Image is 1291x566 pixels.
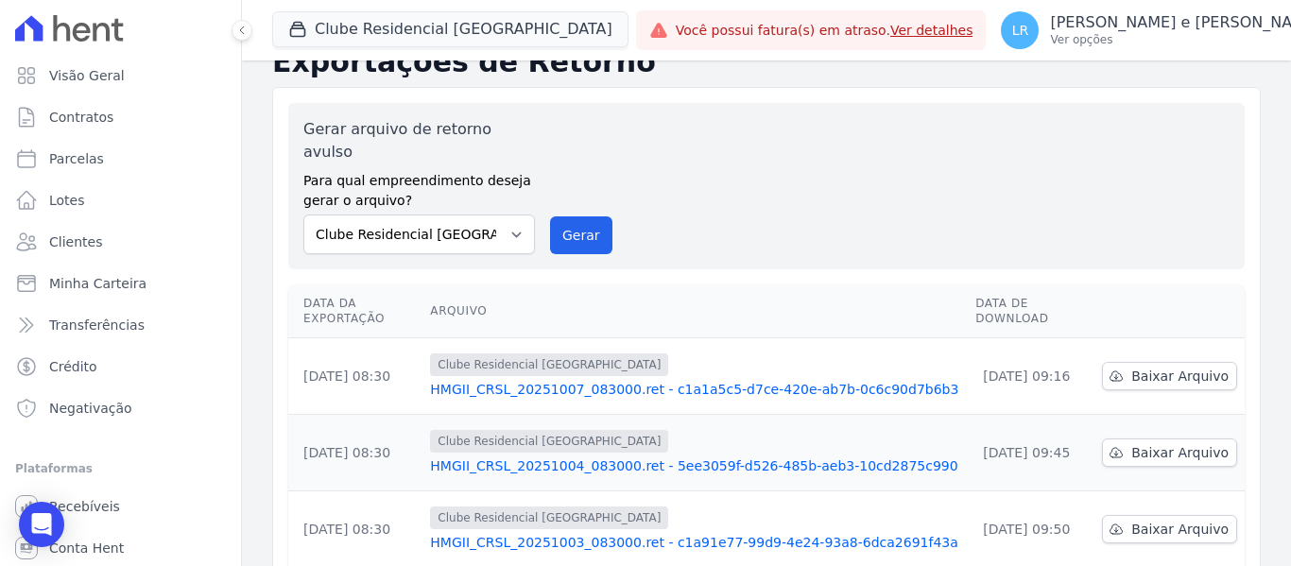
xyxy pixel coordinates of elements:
span: Clube Residencial [GEOGRAPHIC_DATA] [430,353,668,376]
a: Baixar Arquivo [1102,438,1237,467]
div: Open Intercom Messenger [19,502,64,547]
td: [DATE] 08:30 [288,415,422,491]
a: Ver detalhes [890,23,973,38]
a: HMGII_CRSL_20251004_083000.ret - 5ee3059f-d526-485b-aeb3-10cd2875c990 [430,456,960,475]
td: [DATE] 09:45 [968,415,1094,491]
span: Transferências [49,316,145,334]
a: Visão Geral [8,57,233,94]
span: Lotes [49,191,85,210]
span: Minha Carteira [49,274,146,293]
button: Gerar [550,216,612,254]
a: Crédito [8,348,233,386]
a: Baixar Arquivo [1102,362,1237,390]
span: Crédito [49,357,97,376]
h2: Exportações de Retorno [272,45,1261,79]
a: Transferências [8,306,233,344]
a: Minha Carteira [8,265,233,302]
a: HMGII_CRSL_20251003_083000.ret - c1a91e77-99d9-4e24-93a8-6dca2691f43a [430,533,960,552]
a: Baixar Arquivo [1102,515,1237,543]
span: Contratos [49,108,113,127]
span: Clube Residencial [GEOGRAPHIC_DATA] [430,506,668,529]
a: Clientes [8,223,233,261]
a: Lotes [8,181,233,219]
th: Data de Download [968,284,1094,338]
a: Parcelas [8,140,233,178]
span: Baixar Arquivo [1131,367,1229,386]
a: Negativação [8,389,233,427]
label: Para qual empreendimento deseja gerar o arquivo? [303,163,535,211]
a: HMGII_CRSL_20251007_083000.ret - c1a1a5c5-d7ce-420e-ab7b-0c6c90d7b6b3 [430,380,960,399]
span: LR [1012,24,1029,37]
span: Conta Hent [49,539,124,557]
span: Recebíveis [49,497,120,516]
span: Parcelas [49,149,104,168]
div: Plataformas [15,457,226,480]
th: Data da Exportação [288,284,422,338]
span: Negativação [49,399,132,418]
span: Clientes [49,232,102,251]
a: Recebíveis [8,488,233,525]
span: Visão Geral [49,66,125,85]
button: Clube Residencial [GEOGRAPHIC_DATA] [272,11,628,47]
span: Baixar Arquivo [1131,443,1229,462]
th: Arquivo [422,284,968,338]
span: Você possui fatura(s) em atraso. [676,21,973,41]
td: [DATE] 08:30 [288,338,422,415]
td: [DATE] 09:16 [968,338,1094,415]
span: Clube Residencial [GEOGRAPHIC_DATA] [430,430,668,453]
a: Contratos [8,98,233,136]
label: Gerar arquivo de retorno avulso [303,118,535,163]
span: Baixar Arquivo [1131,520,1229,539]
